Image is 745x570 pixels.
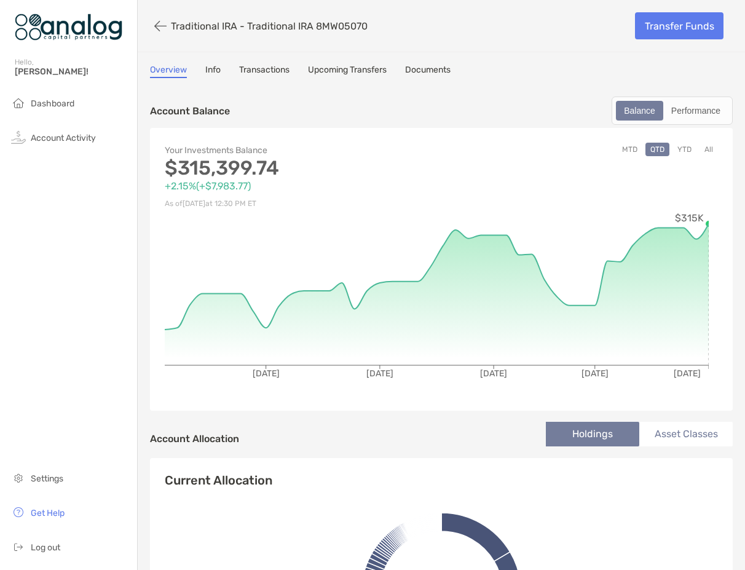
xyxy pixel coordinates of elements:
[150,103,230,119] p: Account Balance
[253,368,280,379] tspan: [DATE]
[674,368,701,379] tspan: [DATE]
[165,178,441,194] p: +2.15% ( +$7,983.77 )
[635,12,723,39] a: Transfer Funds
[675,212,704,224] tspan: $315K
[700,143,718,156] button: All
[15,5,122,49] img: Zoe Logo
[546,422,639,446] li: Holdings
[205,65,221,78] a: Info
[11,130,26,144] img: activity icon
[15,66,130,77] span: [PERSON_NAME]!
[308,65,387,78] a: Upcoming Transfers
[150,65,187,78] a: Overview
[31,508,65,518] span: Get Help
[366,368,393,379] tspan: [DATE]
[31,98,74,109] span: Dashboard
[639,422,733,446] li: Asset Classes
[165,143,441,158] p: Your Investments Balance
[165,473,272,488] h4: Current Allocation
[645,143,669,156] button: QTD
[150,433,239,445] h4: Account Allocation
[11,505,26,520] img: get-help icon
[612,97,733,125] div: segmented control
[165,160,441,176] p: $315,399.74
[405,65,451,78] a: Documents
[581,368,609,379] tspan: [DATE]
[171,20,368,32] p: Traditional IRA - Traditional IRA 8MW05070
[31,542,60,553] span: Log out
[672,143,696,156] button: YTD
[31,133,96,143] span: Account Activity
[617,143,642,156] button: MTD
[480,368,507,379] tspan: [DATE]
[239,65,290,78] a: Transactions
[617,102,662,119] div: Balance
[11,539,26,554] img: logout icon
[11,470,26,485] img: settings icon
[664,102,727,119] div: Performance
[165,196,441,212] p: As of [DATE] at 12:30 PM ET
[11,95,26,110] img: household icon
[31,473,63,484] span: Settings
